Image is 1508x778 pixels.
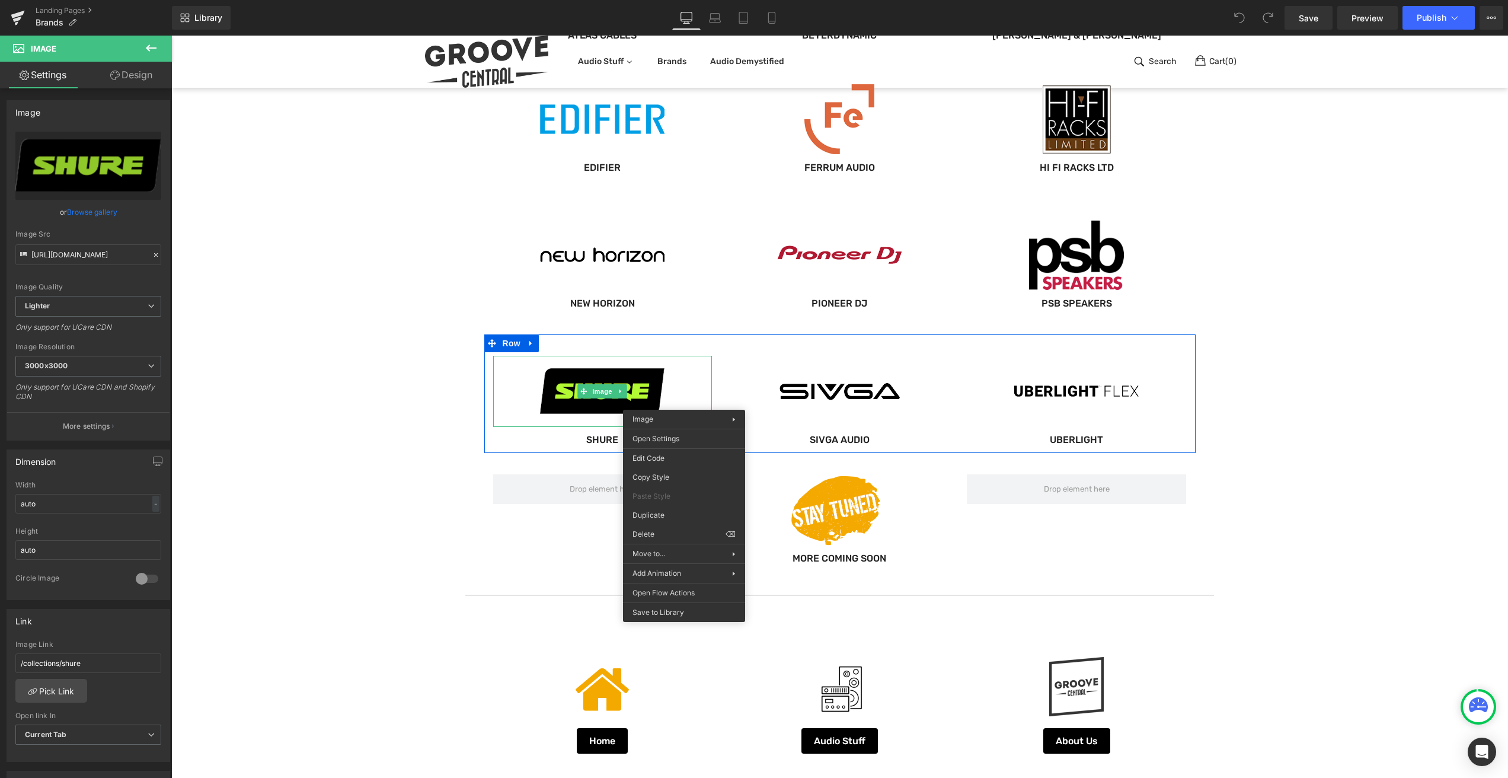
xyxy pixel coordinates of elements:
[621,517,715,528] span: More Coming soon
[25,730,67,739] b: Current Tab
[630,693,707,718] a: Audio Stuff
[858,255,953,280] a: PSB Speakers
[1228,6,1251,30] button: Undo
[405,693,456,718] a: Home
[638,398,698,410] span: SIVGA AUDIO
[63,421,110,432] p: More settings
[866,391,944,417] a: UberLight
[1337,6,1398,30] a: Preview
[402,391,459,417] a: SHURE
[609,510,727,535] a: More Coming soon
[632,607,736,618] span: Save to Library
[88,62,174,88] a: Design
[1480,6,1503,30] button: More
[352,299,368,317] a: Expand / Collapse
[15,101,40,117] div: Image
[621,119,716,145] a: Ferrum Audio
[67,202,117,222] a: Browse gallery
[15,382,161,409] div: Only support for UCare CDN and Shopify CDN
[15,323,161,340] div: Only support for UCare CDN
[413,126,449,138] span: Edifier
[1256,6,1280,30] button: Redo
[632,568,732,579] span: Add Animation
[15,610,32,626] div: Link
[7,412,170,440] button: More settings
[1417,13,1446,23] span: Publish
[443,349,456,363] a: Expand / Collapse
[856,119,955,145] a: Hi fi Racks Ltd
[632,491,736,502] span: Paste Style
[729,6,758,30] a: Tablet
[15,653,161,673] input: https://your-shop.myshopify.com
[1352,12,1384,24] span: Preview
[15,573,124,586] div: Circle Image
[15,206,161,218] div: or
[36,6,172,15] a: Landing Pages
[15,540,161,560] input: auto
[15,343,161,351] div: Image Resolution
[632,414,653,423] span: Image
[15,640,161,649] div: Image Link
[872,693,939,718] a: About Us
[626,391,711,417] a: SIVGA AUDIO
[632,510,736,521] span: Duplicate
[1299,12,1318,24] span: Save
[419,349,444,363] span: Image
[726,529,736,540] span: ⌫
[632,588,736,598] span: Open Flow Actions
[399,262,464,273] span: New Horizon
[418,700,444,711] span: Home
[633,126,704,138] span: Ferrum Audio
[15,527,161,535] div: Height
[328,299,352,317] span: Row
[25,361,68,370] b: 3000x3000
[632,529,726,540] span: Delete
[868,126,942,138] span: Hi fi Racks Ltd
[31,44,56,53] span: Image
[15,283,161,291] div: Image Quality
[632,433,736,444] span: Open Settings
[25,301,50,310] b: Lighter
[36,18,63,27] span: Brands
[701,6,729,30] a: Laptop
[870,262,941,273] span: PSB Speakers
[878,398,932,410] span: UberLight
[172,6,231,30] a: New Library
[632,549,732,559] span: Move to...
[15,230,161,238] div: Image Src
[632,453,736,464] span: Edit Code
[884,700,926,711] span: About Us
[640,262,696,273] span: Pioneer DJ
[15,679,87,703] a: Pick Link
[400,119,462,145] a: Edifier
[15,494,161,514] input: auto
[1468,738,1496,766] div: Open Intercom Messenger
[15,244,161,265] input: Link
[15,712,161,720] div: Open link In
[15,481,161,489] div: Width
[386,255,476,280] a: New Horizon
[628,255,708,280] a: Pioneer DJ
[1402,6,1475,30] button: Publish
[15,450,56,467] div: Dimension
[632,472,736,483] span: Copy Style
[194,12,222,23] span: Library
[672,6,701,30] a: Desktop
[643,700,694,711] span: Audio Stuff
[152,496,159,512] div: -
[415,398,447,410] span: SHURE
[758,6,786,30] a: Mobile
